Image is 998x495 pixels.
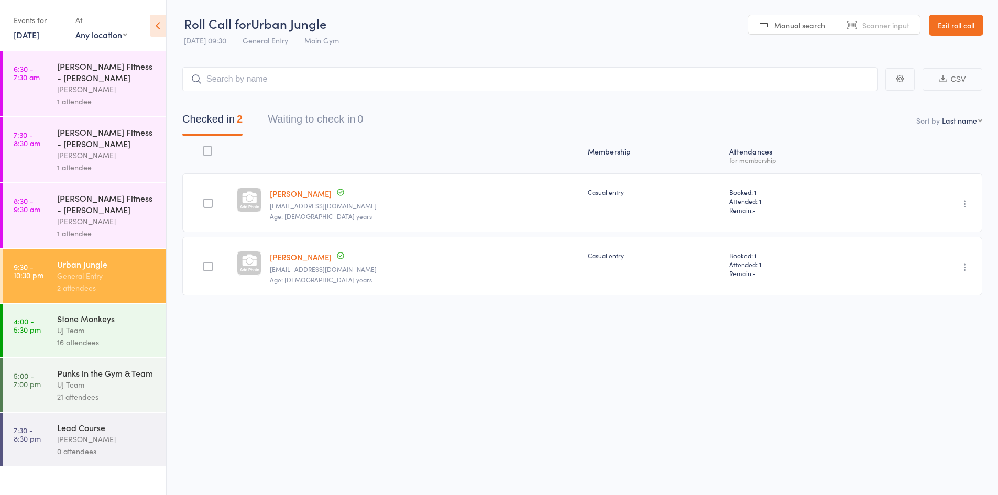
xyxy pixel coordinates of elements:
a: Exit roll call [929,15,983,36]
span: - [753,269,756,278]
div: Atten­dances [725,141,876,169]
time: 7:30 - 8:30 am [14,130,40,147]
span: Remain: [729,269,872,278]
div: 21 attendees [57,391,157,403]
span: Age: [DEMOGRAPHIC_DATA] years [270,212,372,221]
a: 4:00 -5:30 pmStone MonkeysUJ Team16 attendees [3,304,166,357]
small: Rebii93@live.com [270,266,579,273]
div: [PERSON_NAME] [57,149,157,161]
span: General Entry [243,35,288,46]
a: [PERSON_NAME] [270,251,332,262]
div: Lead Course [57,422,157,433]
a: 6:30 -7:30 am[PERSON_NAME] Fitness - [PERSON_NAME][PERSON_NAME]1 attendee [3,51,166,116]
div: 1 attendee [57,95,157,107]
time: 5:00 - 7:00 pm [14,371,41,388]
span: Booked: 1 [729,188,872,196]
span: Remain: [729,205,872,214]
time: 8:30 - 9:30 am [14,196,40,213]
div: for membership [729,157,872,163]
time: 4:00 - 5:30 pm [14,317,41,334]
a: 7:30 -8:30 pmLead Course[PERSON_NAME]0 attendees [3,413,166,466]
span: - [753,205,756,214]
div: Casual entry [588,251,721,260]
a: 9:30 -10:30 pmUrban JungleGeneral Entry2 attendees [3,249,166,303]
div: Stone Monkeys [57,313,157,324]
a: 8:30 -9:30 am[PERSON_NAME] Fitness - [PERSON_NAME][PERSON_NAME]1 attendee [3,183,166,248]
div: Last name [942,115,977,126]
span: Age: [DEMOGRAPHIC_DATA] years [270,275,372,284]
div: Punks in the Gym & Team [57,367,157,379]
button: Waiting to check in0 [268,108,363,136]
time: 7:30 - 8:30 pm [14,426,41,443]
span: Booked: 1 [729,251,872,260]
div: UJ Team [57,379,157,391]
div: 0 attendees [57,445,157,457]
div: 2 [237,113,243,125]
div: At [75,12,127,29]
div: [PERSON_NAME] [57,83,157,95]
span: Main Gym [304,35,339,46]
div: [PERSON_NAME] [57,433,157,445]
div: [PERSON_NAME] Fitness - [PERSON_NAME] [57,60,157,83]
span: Roll Call for [184,15,251,32]
div: 1 attendee [57,227,157,239]
button: CSV [923,68,982,91]
div: Events for [14,12,65,29]
input: Search by name [182,67,878,91]
div: UJ Team [57,324,157,336]
a: [PERSON_NAME] [270,188,332,199]
a: 7:30 -8:30 am[PERSON_NAME] Fitness - [PERSON_NAME][PERSON_NAME]1 attendee [3,117,166,182]
label: Sort by [916,115,940,126]
div: [PERSON_NAME] [57,215,157,227]
a: 5:00 -7:00 pmPunks in the Gym & TeamUJ Team21 attendees [3,358,166,412]
small: danecartledge@gmail.com [270,202,579,210]
time: 6:30 - 7:30 am [14,64,40,81]
span: Attended: 1 [729,260,872,269]
div: 1 attendee [57,161,157,173]
span: Attended: 1 [729,196,872,205]
div: 16 attendees [57,336,157,348]
div: 2 attendees [57,282,157,294]
div: [PERSON_NAME] Fitness - [PERSON_NAME] [57,192,157,215]
div: Membership [584,141,725,169]
span: Manual search [774,20,825,30]
div: [PERSON_NAME] Fitness - [PERSON_NAME] [57,126,157,149]
div: Urban Jungle [57,258,157,270]
div: Any location [75,29,127,40]
button: Checked in2 [182,108,243,136]
div: General Entry [57,270,157,282]
span: Scanner input [862,20,909,30]
div: 0 [357,113,363,125]
span: [DATE] 09:30 [184,35,226,46]
div: Casual entry [588,188,721,196]
a: [DATE] [14,29,39,40]
span: Urban Jungle [251,15,326,32]
time: 9:30 - 10:30 pm [14,262,43,279]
